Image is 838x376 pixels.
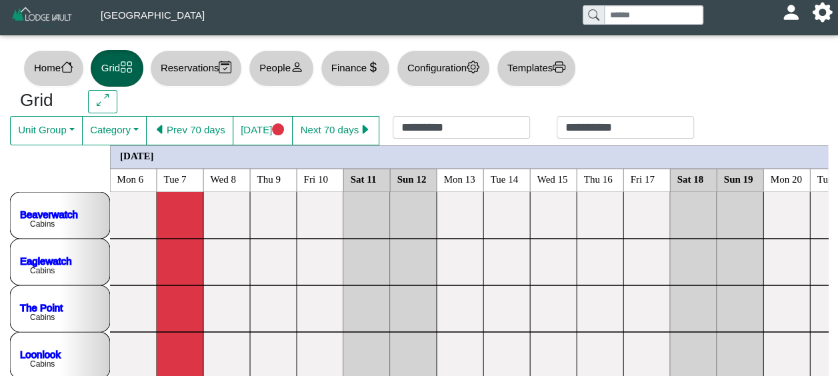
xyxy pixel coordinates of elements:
[120,150,154,161] text: [DATE]
[553,61,565,73] svg: printer
[537,173,568,184] text: Wed 15
[351,173,377,184] text: Sat 11
[292,116,379,145] button: Next 70 dayscaret right fill
[497,50,576,87] button: Templatesprinter
[557,116,694,139] input: Check out
[677,173,704,184] text: Sat 18
[211,173,236,184] text: Wed 8
[584,173,613,184] text: Thu 16
[20,90,68,111] h3: Grid
[771,173,802,184] text: Mon 20
[154,123,167,136] svg: caret left fill
[61,61,73,73] svg: house
[272,123,285,136] svg: circle fill
[249,50,313,87] button: Peopleperson
[88,90,117,114] button: arrows angle expand
[30,359,55,369] text: Cabins
[367,61,379,73] svg: currency dollar
[724,173,753,184] text: Sun 19
[11,5,74,29] img: Z
[786,7,796,17] svg: person fill
[10,116,83,145] button: Unit Group
[233,116,293,145] button: [DATE]circle fill
[20,208,78,219] a: Beaverwatch
[393,116,530,139] input: Check in
[164,173,187,184] text: Tue 7
[219,61,231,73] svg: calendar2 check
[397,173,427,184] text: Sun 12
[817,7,827,17] svg: gear fill
[467,61,479,73] svg: gear
[304,173,328,184] text: Fri 10
[23,50,84,87] button: Homehouse
[20,348,61,359] a: Loonlook
[291,61,303,73] svg: person
[146,116,233,145] button: caret left fillPrev 70 days
[359,123,371,136] svg: caret right fill
[588,9,599,20] svg: search
[397,50,490,87] button: Configurationgear
[120,61,133,73] svg: grid
[444,173,475,184] text: Mon 13
[257,173,281,184] text: Thu 9
[20,301,63,313] a: The Point
[150,50,242,87] button: Reservationscalendar2 check
[30,219,55,229] text: Cabins
[20,255,72,266] a: Eaglewatch
[82,116,147,145] button: Category
[631,173,655,184] text: Fri 17
[97,94,109,107] svg: arrows angle expand
[30,313,55,322] text: Cabins
[91,50,143,87] button: Gridgrid
[321,50,390,87] button: Financecurrency dollar
[30,266,55,275] text: Cabins
[491,173,519,184] text: Tue 14
[117,173,144,184] text: Mon 6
